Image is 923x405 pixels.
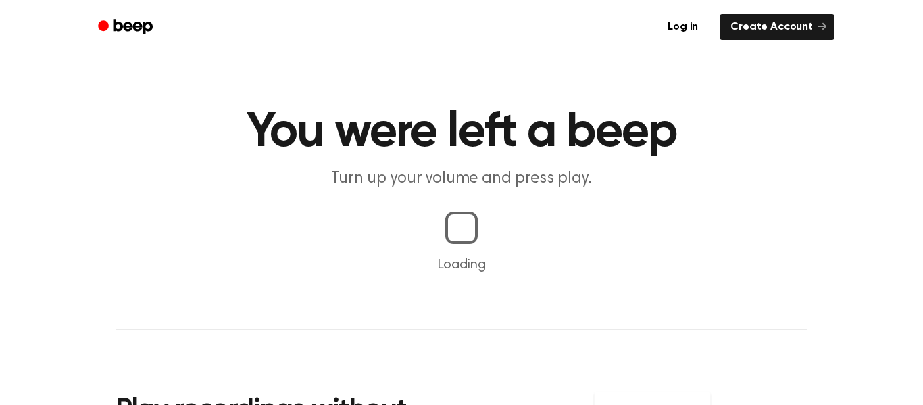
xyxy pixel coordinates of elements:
[720,14,834,40] a: Create Account
[654,11,712,43] a: Log in
[202,168,721,190] p: Turn up your volume and press play.
[16,255,907,275] p: Loading
[116,108,807,157] h1: You were left a beep
[89,14,165,41] a: Beep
